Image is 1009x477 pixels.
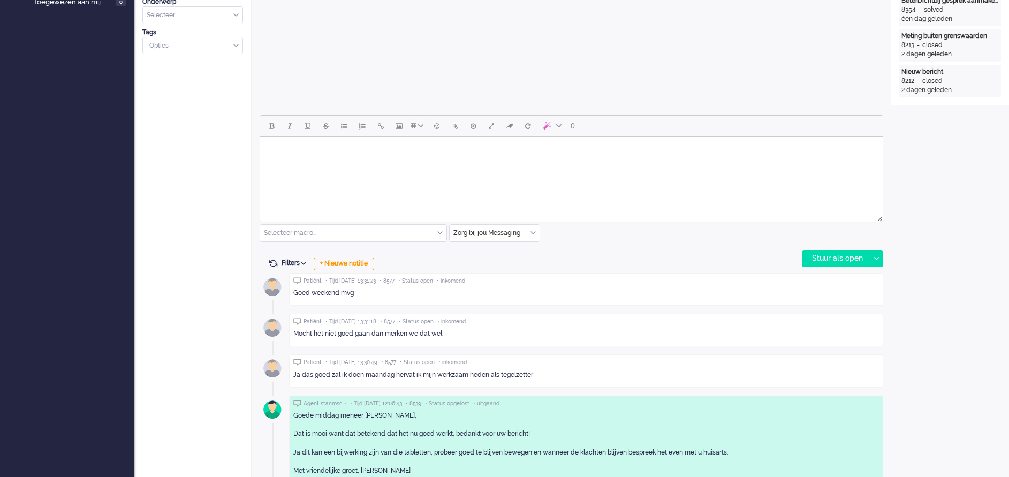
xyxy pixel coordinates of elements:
button: Italic [280,117,299,135]
span: • 8577 [380,318,395,325]
div: Mocht het niet goed gaan dan merken we dat wel [293,329,879,338]
div: Meting buiten grenswaarden [901,32,999,41]
button: Bullet list [335,117,353,135]
div: - [914,77,922,86]
div: Goed weekend mvg [293,289,879,298]
div: + Nieuwe notitie [314,258,374,270]
div: 8354 [901,5,916,14]
div: Nieuw bericht [901,67,999,77]
button: Clear formatting [500,117,519,135]
span: • Tijd [DATE] 13:31:23 [325,277,376,285]
div: closed [922,41,943,50]
div: 8213 [901,41,914,50]
button: Bold [262,117,280,135]
span: Filters [282,259,310,267]
span: Agent stanmsc • [304,400,346,407]
button: Numbered list [353,117,371,135]
button: Table [408,117,428,135]
span: Patiënt [304,318,322,325]
div: - [914,41,922,50]
button: Add attachment [446,117,464,135]
div: 2 dagen geleden [901,50,999,59]
button: Delay message [464,117,482,135]
button: Reset content [519,117,537,135]
span: Patiënt [304,359,322,366]
img: ic_chat_grey.svg [293,318,301,325]
img: avatar [259,314,286,341]
div: Goede middag meneer [PERSON_NAME], Dat is mooi want dat betekend dat het nu goed werkt, bedankt v... [293,411,879,475]
span: • Tijd [DATE] 13:31:18 [325,318,376,325]
span: • Tijd [DATE] 12:06:43 [350,400,402,407]
iframe: Rich Text Area [260,137,883,212]
div: Resize [874,212,883,222]
span: • 8539 [406,400,421,407]
div: - [916,5,924,14]
div: Select Tags [142,37,243,55]
div: 8212 [901,77,914,86]
span: • Status open [399,318,434,325]
div: Tags [142,28,243,37]
span: • 8577 [380,277,395,285]
span: • inkomend [437,318,466,325]
span: • inkomend [438,359,467,366]
div: 2 dagen geleden [901,86,999,95]
button: Insert/edit image [390,117,408,135]
div: solved [924,5,944,14]
img: avatar [259,274,286,300]
button: Insert/edit link [371,117,390,135]
img: ic_chat_grey.svg [293,400,301,407]
div: Stuur als open [802,251,869,267]
img: avatar [259,396,286,423]
span: • inkomend [437,277,465,285]
span: Patiënt [304,277,322,285]
button: Underline [299,117,317,135]
div: één dag geleden [901,14,999,24]
span: • uitgaand [473,400,499,407]
img: ic_chat_grey.svg [293,359,301,366]
span: • Status open [400,359,435,366]
button: Fullscreen [482,117,500,135]
span: • 8577 [381,359,396,366]
span: • Status open [398,277,433,285]
div: Ja das goed zal ik doen maandag hervat ik mijn werkzaam heden als tegelzetter [293,370,879,380]
span: • Tijd [DATE] 13:30:49 [325,359,377,366]
button: Emoticons [428,117,446,135]
div: closed [922,77,943,86]
span: • Status opgelost [425,400,469,407]
button: Strikethrough [317,117,335,135]
button: AI [537,117,566,135]
button: 0 [566,117,580,135]
img: avatar [259,355,286,382]
span: 0 [571,122,575,130]
img: ic_chat_grey.svg [293,277,301,284]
